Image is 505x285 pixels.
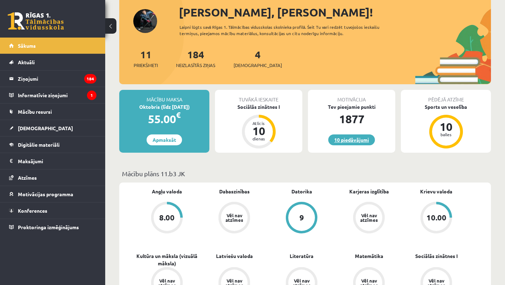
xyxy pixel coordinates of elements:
a: Literatūra [290,252,314,260]
a: Angļu valoda [152,188,182,195]
span: [DEMOGRAPHIC_DATA] [234,62,282,69]
a: Atzīmes [9,170,96,186]
span: Aktuāli [18,59,35,65]
div: Tuvākā ieskaite [215,90,302,103]
a: Datorika [291,188,312,195]
a: [DEMOGRAPHIC_DATA] [9,120,96,136]
div: Motivācija [308,90,395,103]
div: Tev pieejamie punkti [308,103,395,111]
div: 10 [436,121,457,132]
span: Sākums [18,42,36,49]
i: 184 [84,74,96,84]
span: Motivācijas programma [18,191,73,197]
i: 1 [87,91,96,100]
p: Mācību plāns 11.b3 JK [122,169,488,178]
div: 55.00 [119,111,209,127]
a: Motivācijas programma [9,186,96,202]
div: [PERSON_NAME], [PERSON_NAME]! [179,4,491,21]
a: Latviešu valoda [216,252,253,260]
a: Proktoringa izmēģinājums [9,219,96,235]
div: 10.00 [426,214,446,221]
a: Dabaszinības [219,188,250,195]
span: Konferences [18,207,47,214]
a: Ziņojumi184 [9,71,96,87]
div: Oktobris (līdz [DATE]) [119,103,209,111]
a: Apmaksāt [147,134,182,145]
a: Digitālie materiāli [9,137,96,153]
a: Krievu valoda [420,188,452,195]
legend: Ziņojumi [18,71,96,87]
a: Sociālās zinātnes I Atlicis 10 dienas [215,103,302,150]
a: Vēl nav atzīmes [201,202,268,235]
span: Priekšmeti [134,62,158,69]
div: dienas [248,137,269,141]
span: [DEMOGRAPHIC_DATA] [18,125,73,131]
legend: Informatīvie ziņojumi [18,87,96,103]
div: Atlicis [248,121,269,125]
div: 10 [248,125,269,137]
a: Sākums [9,38,96,54]
div: Mācību maksa [119,90,209,103]
a: Rīgas 1. Tālmācības vidusskola [8,12,64,30]
a: Vēl nav atzīmes [335,202,403,235]
a: 4[DEMOGRAPHIC_DATA] [234,48,282,69]
a: Sports un veselība 10 balles [401,103,491,150]
div: 8.00 [159,214,175,221]
span: Atzīmes [18,174,37,181]
div: balles [436,132,457,137]
a: Maksājumi [9,153,96,169]
div: Vēl nav atzīmes [224,213,244,222]
a: 8.00 [133,202,201,235]
a: 10.00 [403,202,470,235]
span: Digitālie materiāli [18,141,60,148]
a: 11Priekšmeti [134,48,158,69]
a: Karjeras izglītība [349,188,389,195]
div: Laipni lūgts savā Rīgas 1. Tālmācības vidusskolas skolnieka profilā. Šeit Tu vari redzēt tuvojošo... [180,24,403,37]
span: € [176,110,181,120]
a: Kultūra un māksla (vizuālā māksla) [133,252,201,267]
a: 10 piedāvājumi [328,134,375,145]
a: Konferences [9,203,96,219]
div: 9 [299,214,304,221]
a: Mācību resursi [9,104,96,120]
a: 9 [268,202,335,235]
a: 184Neizlasītās ziņas [176,48,215,69]
span: Proktoringa izmēģinājums [18,224,79,230]
a: Informatīvie ziņojumi1 [9,87,96,103]
div: Sports un veselība [401,103,491,111]
span: Mācību resursi [18,108,52,115]
div: Pēdējā atzīme [401,90,491,103]
span: Neizlasītās ziņas [176,62,215,69]
a: Matemātika [355,252,383,260]
a: Sociālās zinātnes I [415,252,458,260]
a: Aktuāli [9,54,96,70]
div: Sociālās zinātnes I [215,103,302,111]
legend: Maksājumi [18,153,96,169]
div: 1877 [308,111,395,127]
div: Vēl nav atzīmes [359,213,379,222]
